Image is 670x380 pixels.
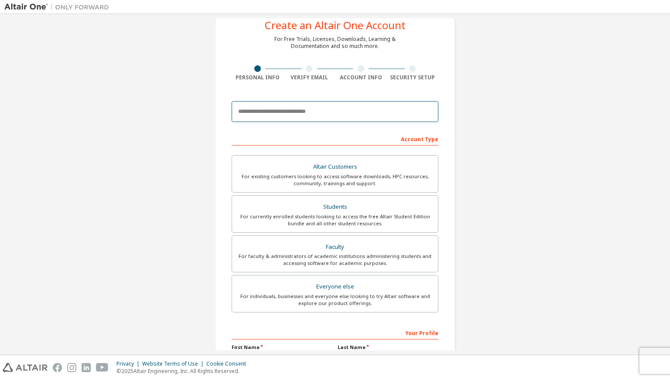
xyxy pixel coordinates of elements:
img: instagram.svg [67,363,76,372]
div: Your Profile [232,326,438,339]
div: Create an Altair One Account [265,20,406,31]
div: Account Type [232,132,438,146]
div: Everyone else [237,281,433,293]
div: For Free Trials, Licenses, Downloads, Learning & Documentation and so much more. [274,36,396,50]
div: Privacy [116,360,142,367]
img: Altair One [4,3,113,11]
div: Cookie Consent [206,360,251,367]
div: For currently enrolled students looking to access the free Altair Student Edition bundle and all ... [237,213,433,227]
div: Security Setup [387,74,439,81]
img: facebook.svg [53,363,62,372]
div: Account Info [335,74,387,81]
div: For existing customers looking to access software downloads, HPC resources, community, trainings ... [237,173,433,187]
label: Last Name [338,344,438,351]
div: For individuals, businesses and everyone else looking to try Altair software and explore our prod... [237,293,433,307]
div: For faculty & administrators of academic institutions administering students and accessing softwa... [237,253,433,267]
img: altair_logo.svg [3,363,48,372]
img: linkedin.svg [82,363,91,372]
div: Faculty [237,241,433,253]
div: Students [237,201,433,213]
div: Personal Info [232,74,284,81]
div: Website Terms of Use [142,360,206,367]
label: First Name [232,344,332,351]
img: youtube.svg [96,363,109,372]
div: Altair Customers [237,161,433,173]
div: Verify Email [284,74,335,81]
p: © 2025 Altair Engineering, Inc. All Rights Reserved. [116,367,251,375]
